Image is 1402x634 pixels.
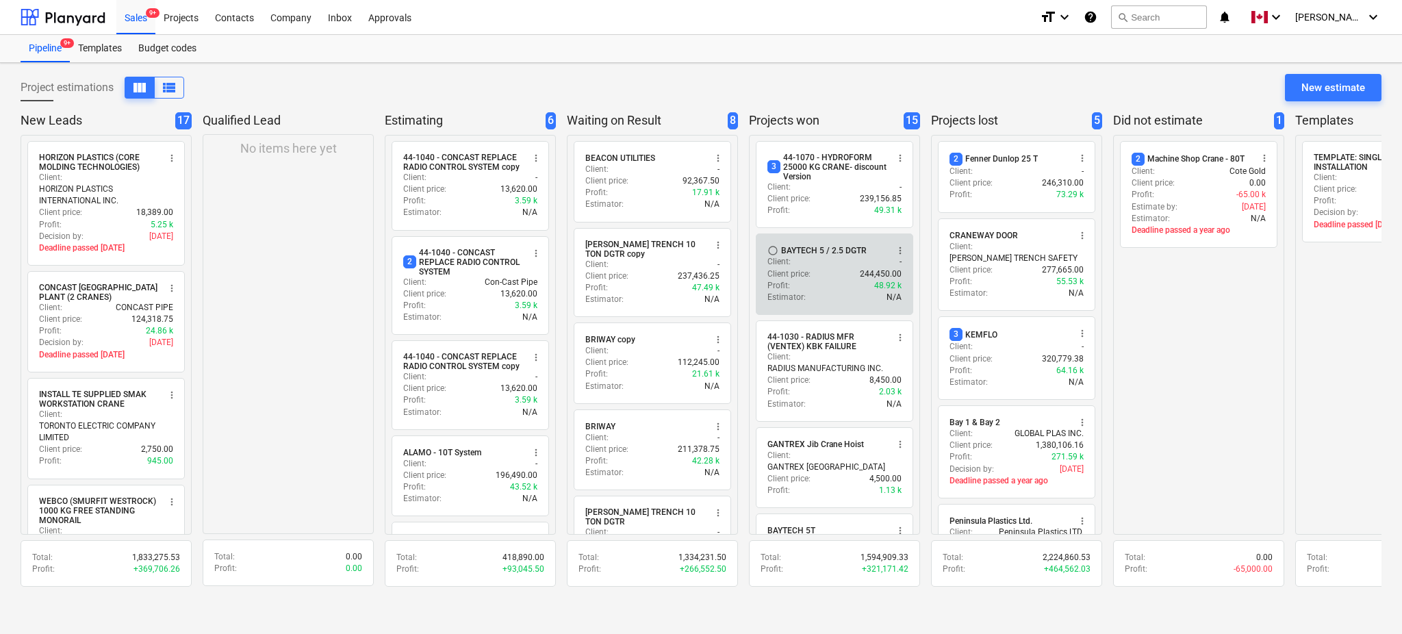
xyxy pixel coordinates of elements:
[578,552,599,563] p: Total :
[403,533,431,544] div: ALAMO
[949,527,973,538] p: Client :
[403,300,426,312] p: Profit :
[1043,552,1091,563] p: 2,224,860.53
[70,35,130,62] a: Templates
[943,563,965,575] p: Profit :
[949,241,973,253] p: Client :
[931,112,1086,129] p: Projects lost
[175,112,192,129] span: 17
[1040,9,1056,25] i: format_size
[1113,112,1269,129] p: Did not estimate
[130,35,205,62] div: Budget codes
[149,337,173,348] p: [DATE]
[949,166,973,177] p: Client :
[949,365,972,377] p: Profit :
[1056,189,1084,201] p: 73.29 k
[692,282,719,294] p: 47.49 k
[1314,207,1358,218] p: Decision by :
[39,525,62,537] p: Client :
[21,35,70,62] div: Pipeline
[1365,9,1381,25] i: keyboard_arrow_down
[500,288,537,300] p: 13,620.00
[767,461,885,473] p: GANTREX [GEOGRAPHIC_DATA]
[585,259,609,270] p: Client :
[515,300,537,312] p: 3.59 k
[116,302,173,314] p: CONCAST PIPE
[1082,166,1084,177] p: -
[500,183,537,195] p: 13,620.00
[510,481,537,493] p: 43.52 k
[133,563,180,575] p: + 369,706.26
[141,444,173,455] p: 2,750.00
[403,277,426,288] p: Client :
[1295,12,1364,23] span: [PERSON_NAME]
[39,283,158,302] div: CONCAST [GEOGRAPHIC_DATA] PLANT (2 CRANES)
[704,381,719,392] p: N/A
[949,440,993,451] p: Client price :
[585,282,608,294] p: Profit :
[999,527,1084,538] p: Peninsula Plastics LTD.
[39,231,84,242] p: Decision by :
[39,183,173,207] p: HORIZON PLASTICS INTERNATIONAL INC.
[1256,552,1273,563] p: 0.00
[1132,201,1177,213] p: Estimate by :
[403,207,442,218] p: Estimator :
[531,533,541,544] span: more_vert
[166,283,177,294] span: more_vert
[1242,201,1266,213] p: [DATE]
[1117,12,1128,23] span: search
[531,248,541,259] span: more_vert
[131,314,173,325] p: 124,318.75
[895,332,906,343] span: more_vert
[761,552,781,563] p: Total :
[949,428,973,440] p: Client :
[403,447,481,458] div: ALAMO - 10T System
[522,207,537,218] p: N/A
[21,77,184,99] div: Project estimations
[1234,563,1273,575] p: -65,000.00
[39,455,62,467] p: Profit :
[1274,112,1284,129] span: 1
[403,407,442,418] p: Estimator :
[496,470,537,481] p: 196,490.00
[403,493,442,505] p: Estimator :
[949,177,993,189] p: Client price :
[767,485,790,496] p: Profit :
[403,172,426,183] p: Client :
[131,79,148,96] span: View as columns
[900,256,902,268] p: -
[949,153,1038,166] div: Fenner Dunlop 25 T
[535,458,537,470] p: -
[60,38,74,48] span: 9+
[943,552,963,563] p: Total :
[403,153,522,172] div: 44-1040 - CONCAST REPLACE RADIO CONTROL SYSTEM copy
[767,256,791,268] p: Client :
[1132,153,1145,166] span: 2
[749,112,898,129] p: Projects won
[39,302,62,314] p: Client :
[949,464,994,475] p: Decision by :
[39,496,158,525] div: WEBCO (SMURFIT WESTROCK) 1000 KG FREE STANDING MONORAIL
[585,153,655,164] div: BEACON UTILITIES
[1314,172,1337,183] p: Client :
[346,563,362,574] p: 0.00
[535,172,537,183] p: -
[1132,177,1175,189] p: Client price :
[39,207,82,218] p: Client price :
[1218,9,1232,25] i: notifications
[895,439,906,450] span: more_vert
[535,371,537,383] p: -
[728,112,738,129] span: 8
[680,563,726,575] p: + 266,552.50
[585,368,608,380] p: Profit :
[949,417,1000,428] div: Bay 1 & Bay 2
[869,375,902,386] p: 8,450.00
[21,112,170,129] p: New Leads
[585,187,608,199] p: Profit :
[692,368,719,380] p: 21.61 k
[861,552,908,563] p: 1,594,909.33
[132,552,180,563] p: 1,833,275.53
[546,112,556,129] span: 6
[874,280,902,292] p: 48.92 k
